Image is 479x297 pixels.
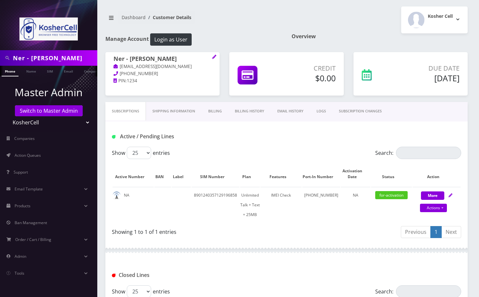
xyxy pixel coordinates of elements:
a: LOGS [310,102,332,120]
h1: Overview [292,33,468,40]
p: Credit [282,63,336,73]
nav: breadcrumb [105,11,282,29]
a: Actions [420,204,447,212]
span: [PHONE_NUMBER] [120,71,158,76]
h1: Active / Pending Lines [112,133,222,140]
a: SUBSCRIPTION CHANGES [332,102,388,120]
a: Billing [202,102,228,120]
div: IMEI Check [260,190,302,200]
h1: Ner - [PERSON_NAME] [114,55,211,63]
h1: Closed Lines [112,272,222,278]
img: Active / Pending Lines [112,135,115,139]
a: PIN: [114,78,127,84]
a: Next [441,226,461,238]
span: Support [14,169,28,175]
select: Showentries [127,147,151,159]
span: Action Queues [15,153,41,158]
span: Admin [15,254,26,259]
img: KosherCell [19,17,78,40]
td: 8901240357129196858 [192,187,240,223]
th: Label: activate to sort column ascending [172,162,191,186]
label: Show entries [112,147,170,159]
p: Due Date [397,63,460,73]
th: Port-In Number: activate to sort column ascending [302,162,340,186]
a: Billing History [228,102,271,120]
th: BAN: activate to sort column ascending [154,162,171,186]
th: Plan: activate to sort column ascending [240,162,260,186]
a: SIM [44,66,56,76]
th: SIM Number: activate to sort column ascending [192,162,240,186]
a: 1 [430,226,442,238]
span: Tools [15,270,24,276]
button: Kosher Cell [401,6,468,33]
a: Subscriptions [105,102,146,120]
a: EMAIL HISTORY [271,102,310,120]
th: Active Number: activate to sort column ascending [113,162,154,186]
th: Activation Date: activate to sort column ascending [341,162,370,186]
span: 1234 [127,78,137,84]
input: Search: [396,147,461,159]
a: [EMAIL_ADDRESS][DOMAIN_NAME] [114,63,192,70]
a: Company [81,66,102,76]
h2: Kosher Cell [428,14,453,19]
td: [PHONE_NUMBER] [302,187,340,223]
a: Phone [2,66,18,76]
input: Search in Company [13,52,96,64]
span: Products [15,203,30,209]
h5: $0.00 [282,73,336,83]
label: Search: [375,147,461,159]
div: Showing 1 to 1 of 1 entries [112,225,282,236]
span: Order / Cart / Billing [15,237,51,242]
h5: [DATE] [397,73,460,83]
td: NA [113,187,154,223]
img: Closed Lines [112,274,115,277]
th: Status: activate to sort column ascending [371,162,412,186]
button: More [421,191,444,200]
th: Features: activate to sort column ascending [260,162,302,186]
th: Action: activate to sort column ascending [413,162,461,186]
img: default.png [113,191,121,200]
a: Email [61,66,76,76]
span: Companies [14,136,35,141]
span: NA [353,192,358,198]
li: Customer Details [146,14,191,21]
span: Email Template [15,186,43,192]
span: for-activation [375,191,408,199]
a: Name [23,66,39,76]
a: Switch to Master Admin [15,105,83,116]
a: Shipping Information [146,102,202,120]
a: Dashboard [122,14,146,20]
span: Ban Management [15,220,47,225]
td: Unlimited Talk + Text + 25MB [240,187,260,223]
button: Login as User [150,33,192,46]
h1: Manage Account [105,33,282,46]
a: Previous [401,226,431,238]
a: Login as User [149,35,192,42]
